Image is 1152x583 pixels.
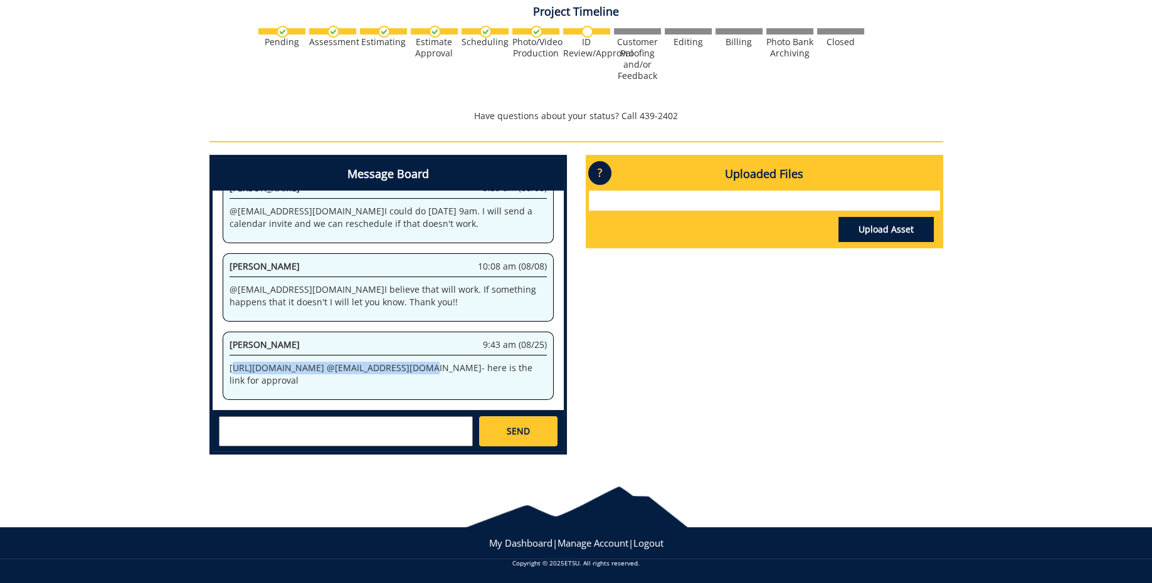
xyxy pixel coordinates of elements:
[531,26,542,38] img: checkmark
[209,6,943,18] h4: Project Timeline
[230,362,547,387] p: [URL][DOMAIN_NAME] @ [EMAIL_ADDRESS][DOMAIN_NAME] - here is the link for approval
[462,36,509,48] div: Scheduling
[309,36,356,48] div: Assessment
[614,36,661,81] div: Customer Proofing and/or Feedback
[378,26,390,38] img: checkmark
[277,26,288,38] img: checkmark
[411,36,458,59] div: Estimate Approval
[360,36,407,48] div: Estimating
[581,26,593,38] img: no
[230,283,547,308] p: @ [EMAIL_ADDRESS][DOMAIN_NAME] I believe that will work. If something happens that it doesn't I w...
[230,205,547,230] p: @ [EMAIL_ADDRESS][DOMAIN_NAME] I could do [DATE] 9am. I will send a calendar invite and we can re...
[429,26,441,38] img: checkmark
[489,537,552,549] a: My Dashboard
[480,26,492,38] img: checkmark
[230,339,300,350] span: [PERSON_NAME]
[838,217,934,242] a: Upload Asset
[563,36,610,59] div: ID Review/Approval
[564,559,579,567] a: ETSU
[258,36,305,48] div: Pending
[633,537,663,549] a: Logout
[589,158,940,191] h4: Uploaded Files
[512,36,559,59] div: Photo/Video Production
[483,339,547,351] span: 9:43 am (08/25)
[766,36,813,59] div: Photo Bank Archiving
[479,416,557,446] a: SEND
[665,36,712,48] div: Editing
[209,110,943,122] p: Have questions about your status? Call 439-2402
[817,36,864,48] div: Closed
[478,260,547,273] span: 10:08 am (08/08)
[230,260,300,272] span: [PERSON_NAME]
[558,537,628,549] a: Manage Account
[327,26,339,38] img: checkmark
[588,161,611,185] p: ?
[219,416,473,446] textarea: messageToSend
[716,36,763,48] div: Billing
[213,158,564,191] h4: Message Board
[507,425,530,438] span: SEND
